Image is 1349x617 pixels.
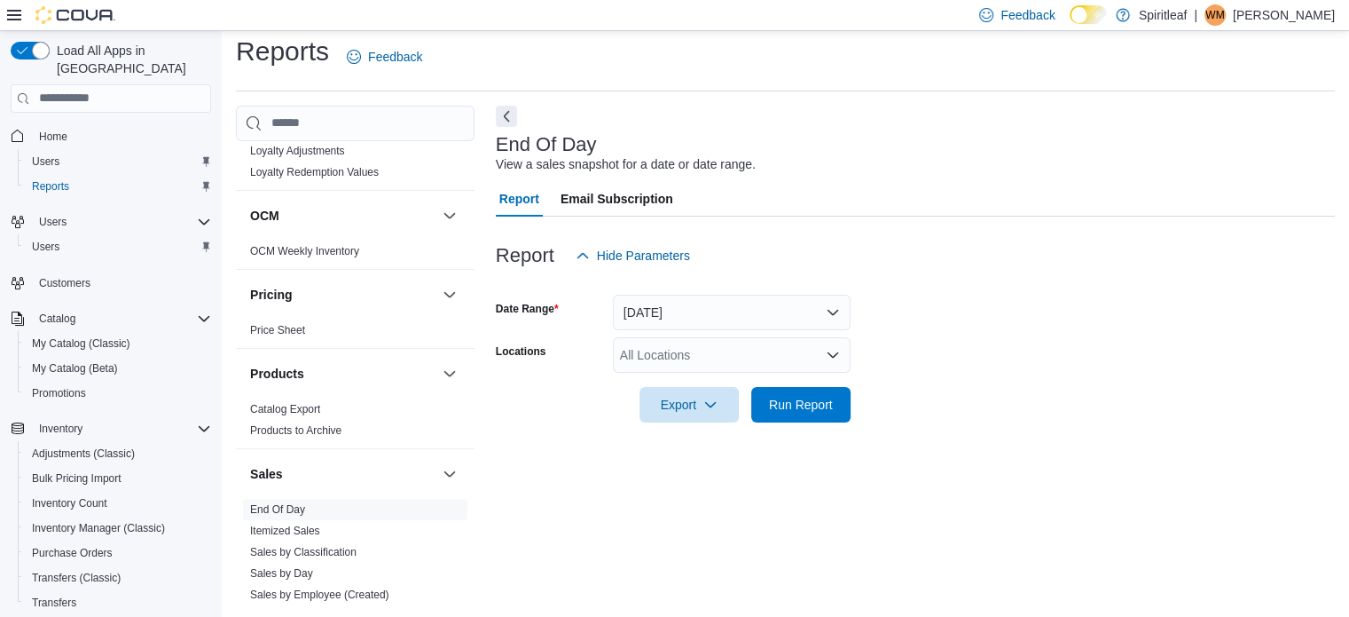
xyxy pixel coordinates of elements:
[4,306,218,331] button: Catalog
[250,524,320,538] span: Itemized Sales
[50,42,211,77] span: Load All Apps in [GEOGRAPHIC_DATA]
[25,383,211,404] span: Promotions
[18,356,218,381] button: My Catalog (Beta)
[18,466,218,491] button: Bulk Pricing Import
[32,596,76,610] span: Transfers
[32,308,82,329] button: Catalog
[613,295,851,330] button: [DATE]
[769,396,833,414] span: Run Report
[18,566,218,590] button: Transfers (Classic)
[439,463,460,485] button: Sales
[25,468,129,489] a: Bulk Pricing Import
[25,542,211,564] span: Purchase Orders
[236,241,475,269] div: OCM
[250,546,357,558] a: Sales by Classification
[1205,4,1224,26] span: WM
[25,151,67,172] a: Users
[250,144,345,158] span: Loyalty Adjustments
[25,592,83,613] a: Transfers
[25,493,211,514] span: Inventory Count
[569,238,697,273] button: Hide Parameters
[250,424,341,437] a: Products to Archive
[250,545,357,559] span: Sales by Classification
[25,358,125,379] a: My Catalog (Beta)
[236,399,475,448] div: Products
[236,34,329,69] h1: Reports
[250,207,279,225] h3: OCM
[496,245,554,266] h3: Report
[639,387,739,423] button: Export
[1139,4,1187,26] p: Spiritleaf
[4,416,218,441] button: Inventory
[250,465,283,483] h3: Sales
[32,240,59,254] span: Users
[340,39,429,75] a: Feedback
[4,123,218,149] button: Home
[25,333,137,354] a: My Catalog (Classic)
[250,245,359,257] a: OCM Weekly Inventory
[25,358,211,379] span: My Catalog (Beta)
[32,386,86,400] span: Promotions
[650,387,728,423] span: Export
[39,312,75,326] span: Catalog
[18,541,218,566] button: Purchase Orders
[368,48,422,66] span: Feedback
[32,546,113,560] span: Purchase Orders
[18,331,218,356] button: My Catalog (Classic)
[1070,5,1107,24] input: Dark Mode
[25,176,211,197] span: Reports
[35,6,115,24] img: Cova
[597,247,690,265] span: Hide Parameters
[32,272,211,294] span: Customers
[250,165,379,179] span: Loyalty Redemption Values
[250,166,379,178] a: Loyalty Redemption Values
[25,443,211,464] span: Adjustments (Classic)
[32,211,74,233] button: Users
[250,525,320,537] a: Itemized Sales
[32,361,118,376] span: My Catalog (Beta)
[1194,4,1197,26] p: |
[250,588,389,602] span: Sales by Employee (Created)
[25,468,211,489] span: Bulk Pricing Import
[25,333,211,354] span: My Catalog (Classic)
[496,106,517,127] button: Next
[18,491,218,516] button: Inventory Count
[250,502,305,517] span: End Of Day
[32,336,130,351] span: My Catalog (Classic)
[25,383,93,404] a: Promotions
[32,211,211,233] span: Users
[18,381,218,406] button: Promotions
[32,496,107,510] span: Inventory Count
[32,418,211,439] span: Inventory
[18,174,218,199] button: Reports
[250,145,345,157] a: Loyalty Adjustments
[25,592,211,613] span: Transfers
[18,441,218,466] button: Adjustments (Classic)
[439,363,460,384] button: Products
[25,542,120,564] a: Purchase Orders
[32,447,135,461] span: Adjustments (Classic)
[1204,4,1226,26] div: Wanda M
[236,140,475,190] div: Loyalty
[25,567,128,589] a: Transfers (Classic)
[250,589,389,601] a: Sales by Employee (Created)
[18,149,218,174] button: Users
[250,323,305,337] span: Price Sheet
[496,155,756,174] div: View a sales snapshot for a date or date range.
[4,270,218,296] button: Customers
[25,151,211,172] span: Users
[25,176,76,197] a: Reports
[499,181,539,217] span: Report
[250,286,292,304] h3: Pricing
[250,324,305,336] a: Price Sheet
[39,215,67,229] span: Users
[250,207,435,225] button: OCM
[250,566,313,581] span: Sales by Day
[439,205,460,226] button: OCM
[250,403,320,415] a: Catalog Export
[250,365,435,383] button: Products
[32,418,90,439] button: Inventory
[25,518,172,539] a: Inventory Manager (Classic)
[18,590,218,615] button: Transfers
[751,387,851,423] button: Run Report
